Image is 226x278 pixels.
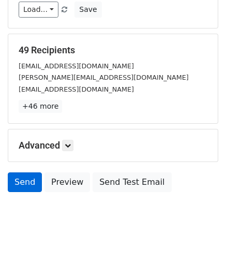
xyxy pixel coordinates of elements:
small: [EMAIL_ADDRESS][DOMAIN_NAME] [19,62,134,70]
a: Preview [44,172,90,192]
iframe: Chat Widget [174,228,226,278]
a: +46 more [19,100,62,113]
button: Save [74,2,101,18]
small: [EMAIL_ADDRESS][DOMAIN_NAME] [19,85,134,93]
a: Load... [19,2,58,18]
h5: Advanced [19,140,207,151]
a: Send Test Email [93,172,171,192]
small: [PERSON_NAME][EMAIL_ADDRESS][DOMAIN_NAME] [19,74,189,81]
a: Send [8,172,42,192]
h5: 49 Recipients [19,45,207,56]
